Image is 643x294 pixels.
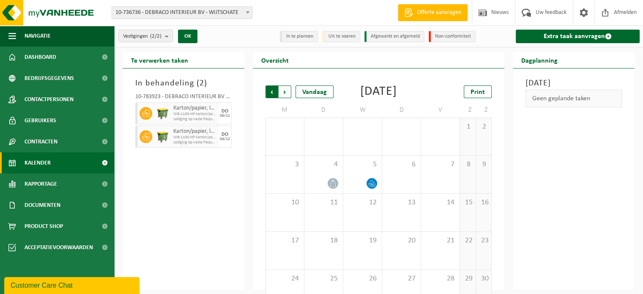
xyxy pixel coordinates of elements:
span: 14 [425,198,455,207]
span: 30 [480,274,487,283]
span: 20 [386,236,416,245]
a: Extra taak aanvragen [516,30,640,43]
span: 23 [480,236,487,245]
button: Vestigingen(2/2) [118,30,173,42]
span: Dashboard [25,47,56,68]
td: V [421,102,460,118]
span: Navigatie [25,25,51,47]
span: Vestigingen [123,30,161,43]
span: Offerte aanvragen [415,8,463,17]
count: (2/2) [150,33,161,39]
img: WB-1100-HPE-GN-50 [156,130,169,143]
h2: Te verwerken taken [123,52,197,68]
span: 22 [464,236,471,245]
td: Z [460,102,476,118]
span: 18 [309,236,339,245]
span: 10-736736 - DEBRACO INTERIEUR BV - WIJTSCHATE [112,7,252,19]
h3: In behandeling ( ) [135,77,232,90]
span: 19 [347,236,378,245]
div: DO [222,109,228,114]
span: Lediging op vaste frequentie [173,140,217,145]
span: Karton/papier, los (bedrijven) [173,128,217,135]
div: 04/12 [220,137,230,141]
td: Z [476,102,492,118]
span: WB-1100-HP karton/papier, los (bedrijven) [173,135,217,140]
span: 5 [347,160,378,169]
span: Gebruikers [25,110,56,131]
span: Lediging op vaste frequentie [173,117,217,122]
li: Afgewerkt en afgemeld [364,31,424,42]
span: 9 [480,160,487,169]
td: D [382,102,421,118]
iframe: chat widget [4,275,141,294]
img: WB-1100-HPE-GN-50 [156,107,169,120]
span: 25 [309,274,339,283]
span: Acceptatievoorwaarden [25,237,93,258]
span: 27 [386,274,416,283]
span: 10 [270,198,300,207]
div: 10-783923 - DEBRACO INTERIEUR BV - LEDEGEM [135,94,232,102]
div: Geen geplande taken [525,90,622,107]
span: 8 [464,160,471,169]
div: [DATE] [360,85,397,98]
span: Contracten [25,131,57,152]
span: Documenten [25,195,60,216]
span: WB-1100-HP karton/papier, los (bedrijven) [173,112,217,117]
span: 29 [464,274,471,283]
span: 2 [480,122,487,132]
span: 3 [270,160,300,169]
span: Volgende [279,85,291,98]
span: 26 [347,274,378,283]
span: 2 [200,79,204,88]
span: Print [471,89,485,96]
span: 24 [270,274,300,283]
a: Print [464,85,492,98]
span: Vorige [265,85,278,98]
h3: [DATE] [525,77,622,90]
span: 7 [425,160,455,169]
span: Product Shop [25,216,63,237]
td: M [265,102,304,118]
h2: Dagplanning [513,52,566,68]
div: DO [222,132,228,137]
span: 12 [347,198,378,207]
span: 13 [386,198,416,207]
li: In te plannen [280,31,318,42]
span: Rapportage [25,173,57,195]
span: 6 [386,160,416,169]
div: 06/11 [220,114,230,118]
span: 11 [309,198,339,207]
div: Vandaag [296,85,334,98]
span: Contactpersonen [25,89,74,110]
a: Offerte aanvragen [398,4,468,21]
h2: Overzicht [253,52,297,68]
span: 16 [480,198,487,207]
td: D [304,102,343,118]
li: Uit te voeren [322,31,360,42]
span: Karton/papier, los (bedrijven) [173,105,217,112]
span: 4 [309,160,339,169]
span: 1 [464,122,471,132]
span: 17 [270,236,300,245]
span: Bedrijfsgegevens [25,68,74,89]
span: 10-736736 - DEBRACO INTERIEUR BV - WIJTSCHATE [112,6,252,19]
span: 21 [425,236,455,245]
li: Non-conformiteit [429,31,476,42]
span: 28 [425,274,455,283]
td: W [343,102,382,118]
button: OK [178,30,197,43]
span: 15 [464,198,471,207]
span: Kalender [25,152,51,173]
